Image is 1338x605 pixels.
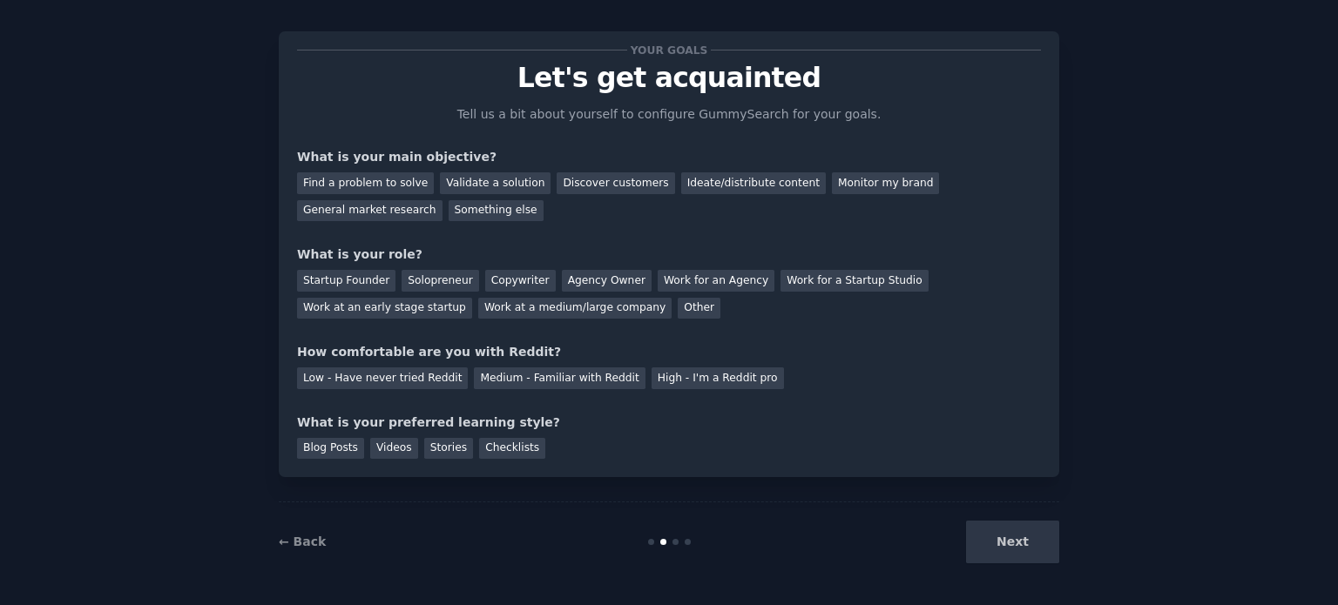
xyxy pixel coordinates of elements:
[297,298,472,319] div: Work at an early stage startup
[780,270,928,292] div: Work for a Startup Studio
[557,172,674,194] div: Discover customers
[424,438,473,460] div: Stories
[297,148,1041,166] div: What is your main objective?
[440,172,551,194] div: Validate a solution
[297,172,434,194] div: Find a problem to solve
[297,245,1041,264] div: What is your role?
[678,298,720,319] div: Other
[681,172,826,194] div: Ideate/distribute content
[297,63,1041,93] p: Let's get acquainted
[658,270,774,292] div: Work for an Agency
[370,438,418,460] div: Videos
[479,438,545,460] div: Checklists
[627,41,711,59] span: Your goals
[449,105,889,124] p: Tell us a bit about yourself to configure GummySearch for your goals.
[485,270,556,292] div: Copywriter
[832,172,939,194] div: Monitor my brand
[478,298,672,319] div: Work at a medium/large company
[297,413,1041,432] div: What is your preferred learning style?
[474,367,645,389] div: Medium - Familiar with Reddit
[652,367,784,389] div: High - I'm a Reddit pro
[297,270,395,292] div: Startup Founder
[279,534,326,548] a: ← Back
[297,438,364,460] div: Blog Posts
[297,367,468,389] div: Low - Have never tried Reddit
[402,270,478,292] div: Solopreneur
[449,200,544,222] div: Something else
[297,343,1041,361] div: How comfortable are you with Reddit?
[297,200,443,222] div: General market research
[562,270,652,292] div: Agency Owner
